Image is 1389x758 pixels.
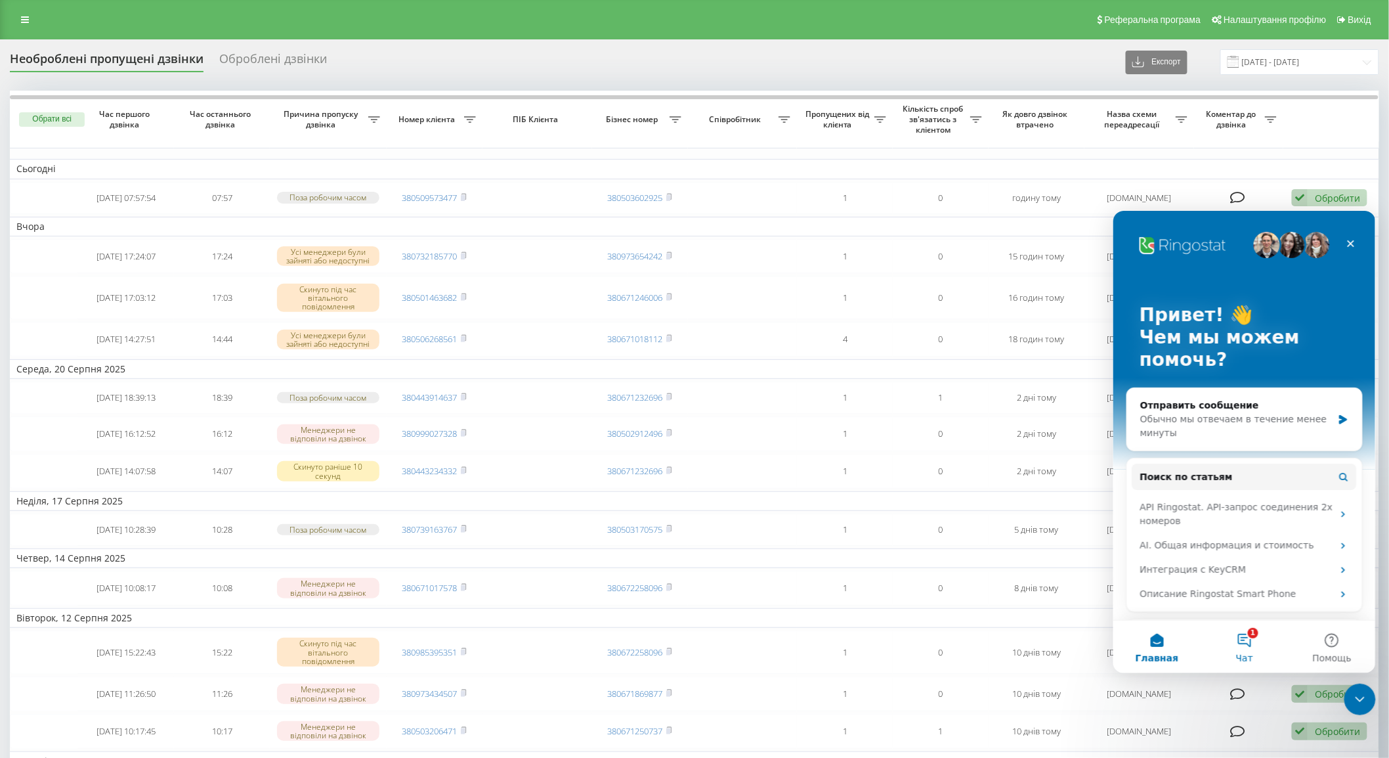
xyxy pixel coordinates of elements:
[1084,182,1194,214] td: [DOMAIN_NAME]
[797,514,893,546] td: 1
[1084,677,1194,711] td: [DOMAIN_NAME]
[989,571,1084,606] td: 8 днів тому
[893,416,989,451] td: 0
[402,428,458,439] a: 380999027328
[893,322,989,357] td: 0
[797,677,893,711] td: 1
[1084,454,1194,489] td: [DOMAIN_NAME]
[402,725,458,737] a: 380503206471
[277,721,380,741] div: Менеджери не відповіли на дзвінок
[1084,514,1194,546] td: [DOMAIN_NAME]
[174,714,270,749] td: 10:17
[989,322,1084,357] td: 18 годин тому
[402,250,458,262] a: 380732185770
[599,114,670,125] span: Бізнес номер
[1315,192,1360,204] div: Обробити
[989,631,1084,674] td: 10 днів тому
[989,416,1084,451] td: 2 дні тому
[1315,725,1360,738] div: Обробити
[893,276,989,319] td: 0
[1091,109,1176,129] span: Назва схеми переадресації
[803,109,874,129] span: Пропущених від клієнта
[277,461,380,481] div: Скинуто раніше 10 секунд
[989,454,1084,489] td: 2 дні тому
[893,714,989,749] td: 1
[608,465,663,477] a: 380671232696
[989,239,1084,274] td: 15 годин тому
[393,114,464,125] span: Номер клієнта
[1084,416,1194,451] td: [DOMAIN_NAME]
[402,292,458,303] a: 380501463682
[608,333,663,345] a: 380671018112
[1084,714,1194,749] td: [DOMAIN_NAME]
[174,631,270,674] td: 15:22
[174,382,270,414] td: 18:39
[185,109,259,129] span: Час останнього дзвінка
[1348,14,1371,25] span: Вихід
[608,192,663,204] a: 380503602925
[1084,276,1194,319] td: [DOMAIN_NAME]
[1084,571,1194,606] td: [DOMAIN_NAME]
[402,391,458,403] a: 380443914637
[10,491,1379,511] td: Неділя, 17 Серпня 2025
[174,239,270,274] td: 17:24
[277,524,380,535] div: Поза робочим часом
[277,578,380,598] div: Менеджери не відповіли на дзвінок
[402,465,458,477] a: 380443234332
[797,276,893,319] td: 1
[608,391,663,403] a: 380671232696
[78,514,174,546] td: [DATE] 10:28:39
[89,109,163,129] span: Час першого дзвінка
[893,631,989,674] td: 0
[277,638,380,667] div: Скинуто під час вітального повідомлення
[19,112,85,127] button: Обрати всі
[277,424,380,444] div: Менеджери не відповіли на дзвінок
[1113,211,1376,673] iframe: Intercom live chat
[277,192,380,203] div: Поза робочим часом
[402,582,458,594] a: 380671017578
[1126,51,1187,74] button: Експорт
[989,276,1084,319] td: 16 годин тому
[174,322,270,357] td: 14:44
[10,359,1379,379] td: Середа, 20 Серпня 2025
[989,382,1084,414] td: 2 дні тому
[1000,109,1074,129] span: Як довго дзвінок втрачено
[78,714,174,749] td: [DATE] 10:17:45
[1201,109,1265,129] span: Коментар до дзвінка
[797,182,893,214] td: 1
[78,454,174,489] td: [DATE] 14:07:58
[10,52,203,72] div: Необроблені пропущені дзвінки
[608,582,663,594] a: 380672258096
[277,392,380,403] div: Поза робочим часом
[494,114,580,125] span: ПІБ Клієнта
[797,454,893,489] td: 1
[78,276,174,319] td: [DATE] 17:03:12
[276,109,368,129] span: Причина пропуску дзвінка
[608,688,663,700] a: 380671869877
[797,382,893,414] td: 1
[78,182,174,214] td: [DATE] 07:57:54
[893,182,989,214] td: 0
[174,454,270,489] td: 14:07
[1224,14,1326,25] span: Налаштування профілю
[608,428,663,439] a: 380502912496
[989,514,1084,546] td: 5 днів тому
[10,548,1379,568] td: Четвер, 14 Серпня 2025
[797,571,893,606] td: 1
[402,524,458,535] a: 380739163767
[893,677,989,711] td: 0
[219,52,327,72] div: Оброблені дзвінки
